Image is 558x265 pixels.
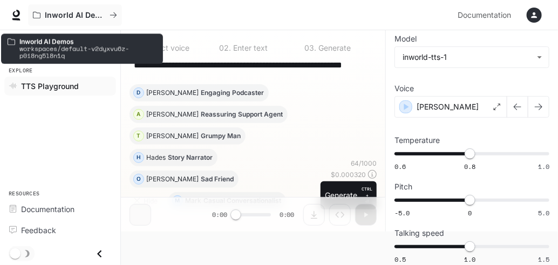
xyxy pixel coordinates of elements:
[134,171,144,188] div: O
[19,38,156,45] p: Inworld AI Demos
[134,106,144,123] div: A
[538,208,549,218] span: 5.0
[394,183,412,191] p: Pitch
[21,80,79,92] span: TTS Playground
[45,11,105,20] p: Inworld AI Demos
[4,200,116,219] a: Documentation
[130,149,217,166] button: HHadesStory Narrator
[134,84,144,101] div: D
[130,171,239,188] button: O[PERSON_NAME]Sad Friend
[4,77,116,96] a: TTS Playground
[28,4,122,26] button: All workspaces
[395,47,549,67] div: inworld-tts-1
[146,133,199,139] p: [PERSON_NAME]
[231,44,268,52] p: Enter text
[146,111,199,118] p: [PERSON_NAME]
[21,203,74,215] span: Documentation
[203,198,281,204] p: Casual Conversationalist
[134,149,144,166] div: H
[146,176,199,182] p: [PERSON_NAME]
[144,44,189,52] p: Select voice
[185,198,201,204] p: Mark
[201,111,283,118] p: Reassuring Support Agent
[316,44,351,52] p: Generate
[394,137,440,144] p: Temperature
[146,154,166,161] p: Hades
[168,154,213,161] p: Story Narrator
[458,9,511,22] span: Documentation
[173,192,182,209] div: M
[403,52,532,63] div: inworld-tts-1
[4,221,116,240] a: Feedback
[394,162,406,171] span: 0.6
[394,229,444,237] p: Talking speed
[146,90,199,96] p: [PERSON_NAME]
[201,133,241,139] p: Grumpy Man
[168,192,286,209] button: MMarkCasual Conversationalist
[468,208,472,218] span: 0
[394,208,410,218] span: -5.0
[201,176,234,182] p: Sad Friend
[130,84,269,101] button: D[PERSON_NAME]Engaging Podcaster
[464,162,475,171] span: 0.8
[394,85,414,92] p: Voice
[464,255,475,264] span: 1.0
[362,186,372,199] p: CTRL +
[304,44,316,52] p: 0 3 .
[453,4,519,26] a: Documentation
[538,162,549,171] span: 1.0
[19,45,156,59] p: workspaces/default-v2dyxvu6z-p0i8ng5l8n1q
[130,192,164,209] button: Hide
[362,186,372,205] p: ⏎
[130,106,288,123] button: A[PERSON_NAME]Reassuring Support Agent
[134,127,144,145] div: T
[394,35,417,43] p: Model
[538,255,549,264] span: 1.5
[394,255,406,264] span: 0.5
[201,90,264,96] p: Engaging Podcaster
[417,101,479,112] p: [PERSON_NAME]
[321,181,377,209] button: GenerateCTRL +⏎
[219,44,231,52] p: 0 2 .
[130,127,246,145] button: T[PERSON_NAME]Grumpy Man
[21,225,56,236] span: Feedback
